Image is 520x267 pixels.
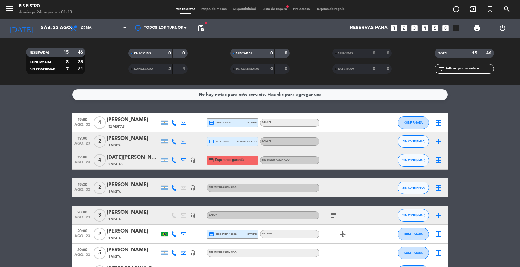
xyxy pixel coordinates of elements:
[74,188,90,195] span: ago. 23
[503,5,511,13] i: search
[74,246,90,253] span: 20:00
[402,140,425,143] span: SIN CONFIRMAR
[208,157,214,163] i: credit_card
[74,116,90,123] span: 19:00
[398,116,429,129] button: CONFIRMADA
[410,24,419,32] i: looks_3
[190,185,196,191] i: headset_mic
[172,8,198,11] span: Mis reservas
[168,51,171,55] strong: 0
[330,212,337,219] i: subject
[5,4,14,13] i: menu
[398,247,429,259] button: CONFIRMADA
[108,124,125,129] span: 52 Visitas
[30,68,55,71] span: SIN CONFIRMAR
[404,251,423,254] span: CONFIRMADA
[107,153,160,162] div: [DATE][PERSON_NAME]
[198,8,230,11] span: Mapa de mesas
[182,51,186,55] strong: 0
[64,50,69,54] strong: 15
[168,67,171,71] strong: 2
[94,247,106,259] span: 5
[107,208,160,217] div: [PERSON_NAME]
[19,3,72,9] div: Bis Bistro
[74,134,90,141] span: 19:00
[94,182,106,194] span: 2
[402,213,425,217] span: SIN CONFIRMAR
[473,24,481,32] span: print
[107,246,160,254] div: [PERSON_NAME]
[108,254,121,259] span: 1 Visita
[290,8,313,11] span: Pre-acceso
[209,231,237,237] span: Discover * 7392
[190,213,196,218] i: headset_mic
[452,5,460,13] i: add_circle_outline
[94,154,106,167] span: 4
[19,9,72,16] div: domingo 24. agosto - 01:13
[134,68,153,71] span: CANCELADA
[286,5,289,8] span: fiber_manual_record
[199,91,322,98] div: No hay notas para este servicio. Haz clic para agregar una
[197,24,205,32] span: pending_actions
[404,121,423,124] span: CONFIRMADA
[209,139,229,144] span: visa * 5866
[108,162,123,167] span: 2 Visitas
[400,24,408,32] i: looks_two
[398,135,429,148] button: SIN CONFIRMAR
[78,60,84,64] strong: 25
[313,8,348,11] span: Tarjetas de regalo
[94,209,106,222] span: 3
[78,50,84,54] strong: 46
[338,52,353,55] span: SERVIDAS
[285,67,288,71] strong: 0
[438,65,445,73] i: filter_list
[398,228,429,240] button: CONFIRMADA
[435,157,442,164] i: border_all
[204,21,208,25] span: fiber_manual_record
[398,209,429,222] button: SIN CONFIRMAR
[74,160,90,167] span: ago. 23
[339,230,347,238] i: airplanemode_active
[209,139,214,144] i: credit_card
[209,120,231,126] span: amex * 4008
[30,51,50,54] span: RESERVADAS
[387,67,390,71] strong: 0
[270,51,273,55] strong: 0
[237,139,257,143] span: mercadopago
[452,24,460,32] i: add_box
[209,231,214,237] i: credit_card
[107,135,160,143] div: [PERSON_NAME]
[499,24,506,32] i: power_settings_new
[134,52,151,55] span: CHECK INS
[435,230,442,238] i: border_all
[490,19,516,38] div: LOG OUT
[373,67,375,71] strong: 0
[398,182,429,194] button: SIN CONFIRMAR
[74,208,90,215] span: 20:00
[350,25,388,31] span: Reservas para
[190,250,196,256] i: headset_mic
[445,65,494,72] input: Filtrar por nombre...
[108,143,121,148] span: 1 Visita
[108,217,121,222] span: 1 Visita
[58,24,66,32] i: arrow_drop_down
[435,119,442,126] i: border_all
[469,5,477,13] i: exit_to_app
[262,159,290,161] span: Sin menú asignado
[402,186,425,189] span: SIN CONFIRMAR
[247,232,257,236] span: stripe
[387,51,390,55] strong: 0
[209,186,237,189] span: Sin menú asignado
[108,189,121,194] span: 1 Visita
[236,68,259,71] span: RE AGENDADA
[338,68,354,71] span: NO SHOW
[74,141,90,149] span: ago. 23
[182,67,186,71] strong: 4
[74,227,90,234] span: 20:00
[74,153,90,160] span: 19:00
[5,21,38,35] i: [DATE]
[390,24,398,32] i: looks_one
[262,121,271,124] span: SALON
[107,181,160,189] div: [PERSON_NAME]
[486,51,492,55] strong: 46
